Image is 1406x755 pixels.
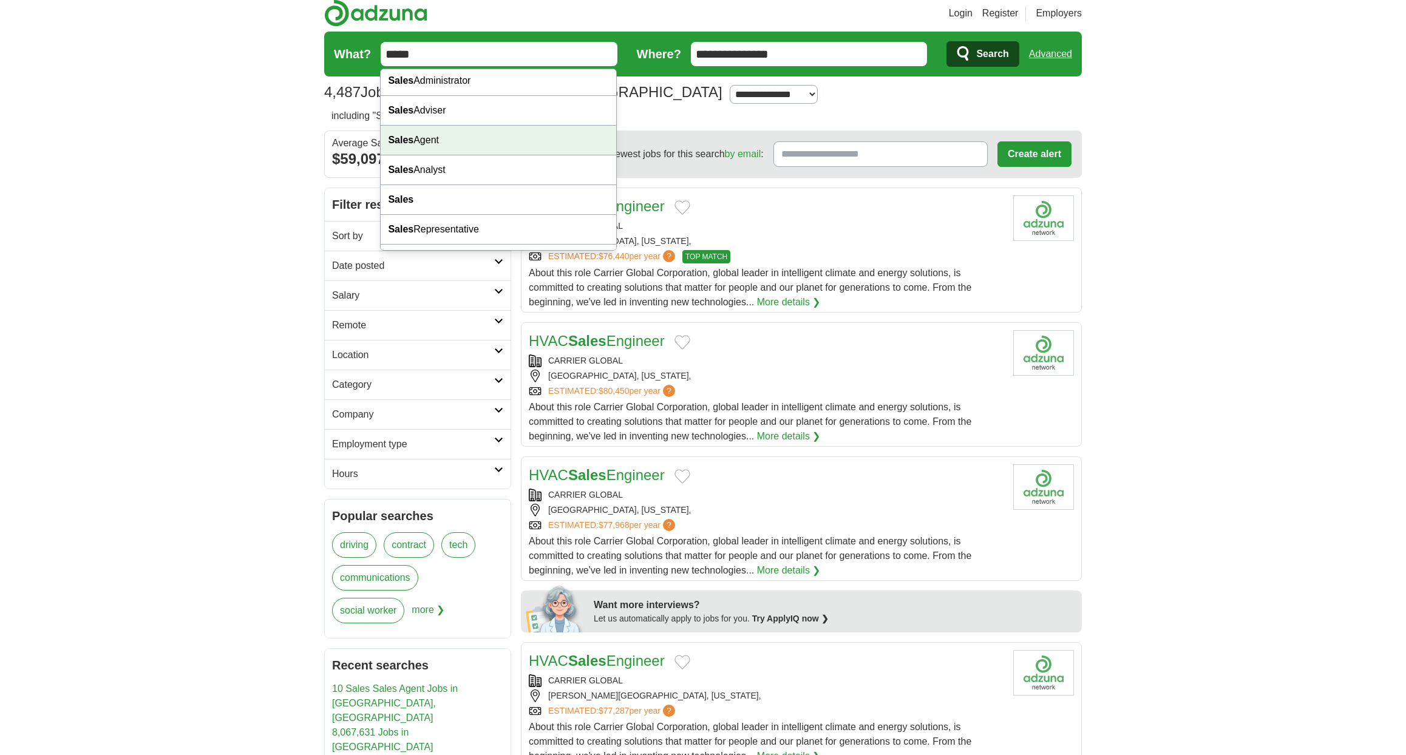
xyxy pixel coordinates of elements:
a: Hours [325,459,511,489]
strong: Sales [388,105,413,115]
div: Agent [381,126,616,155]
a: HVACSalesEngineer [529,467,665,483]
span: 4,487 [324,81,361,103]
strong: Sales [568,333,606,349]
span: $76,440 [599,251,630,261]
a: Employment type [325,429,511,459]
a: Sort by [325,221,511,251]
strong: Sales [568,652,606,669]
div: Adviser [381,96,616,126]
a: Location [325,340,511,370]
div: CARRIER GLOBAL [529,674,1004,687]
a: HVACSalesEngineer [529,652,665,669]
img: Company logo [1013,464,1074,510]
button: Search [946,41,1019,67]
h2: including "Sales" or "AgentRemote" [331,109,523,123]
div: Administrator [381,66,616,96]
a: driving [332,532,376,558]
span: ? [663,250,675,262]
span: TOP MATCH [682,250,730,263]
div: CARRIER GLOBAL [529,354,1004,367]
a: 10 Sales Sales Agent Jobs in [GEOGRAPHIC_DATA], [GEOGRAPHIC_DATA] [332,683,458,723]
a: HVACSalesEngineer [529,333,665,349]
a: ESTIMATED:$77,287per year? [548,705,678,717]
h2: Salary [332,288,494,303]
h2: Popular searches [332,507,503,525]
div: [GEOGRAPHIC_DATA], [US_STATE], [529,370,1004,382]
label: Where? [637,45,681,63]
a: Register [982,6,1019,21]
span: About this role Carrier Global Corporation, global leader in intelligent climate and energy solut... [529,536,971,575]
span: Search [976,42,1008,66]
a: contract [384,532,434,558]
span: ? [663,519,675,531]
a: Date posted [325,251,511,280]
div: Representative [381,215,616,245]
span: ? [663,705,675,717]
div: $59,097 [332,148,503,170]
span: $77,287 [599,706,630,716]
a: Company [325,399,511,429]
h2: Sort by [332,229,494,243]
div: Average Salary [332,138,503,148]
img: Company logo [1013,195,1074,241]
button: Add to favorite jobs [674,655,690,669]
a: communications [332,565,418,591]
strong: Sales [388,75,413,86]
h2: Recent searches [332,656,503,674]
div: [GEOGRAPHIC_DATA], [US_STATE], [529,235,1004,248]
h2: Location [332,348,494,362]
div: force Administrator [381,245,616,274]
strong: Sales [388,135,413,145]
div: CARRIER GLOBAL [529,489,1004,501]
button: Add to favorite jobs [674,469,690,484]
span: $80,450 [599,386,630,396]
a: Advanced [1029,42,1072,66]
div: Analyst [381,155,616,185]
a: More details ❯ [757,563,821,578]
strong: Sales [568,467,606,483]
span: Receive the newest jobs for this search : [555,147,763,161]
button: Add to favorite jobs [674,200,690,215]
a: ESTIMATED:$76,440per year? [548,250,678,263]
div: Want more interviews? [594,598,1075,612]
span: About this role Carrier Global Corporation, global leader in intelligent climate and energy solut... [529,402,971,441]
a: ESTIMATED:$77,968per year? [548,519,678,532]
a: by email [725,149,761,159]
img: apply-iq-scientist.png [526,584,585,632]
span: About this role Carrier Global Corporation, global leader in intelligent climate and energy solut... [529,268,971,307]
h2: Date posted [332,259,494,273]
img: Company logo [1013,650,1074,696]
h2: Remote [332,318,494,333]
button: Add to favorite jobs [674,335,690,350]
a: ESTIMATED:$80,450per year? [548,385,678,398]
strong: Sales [388,194,413,205]
h2: Company [332,407,494,422]
strong: Sales [388,164,413,175]
h2: Employment type [332,437,494,452]
div: [GEOGRAPHIC_DATA], [US_STATE], [529,504,1004,516]
a: Remote [325,310,511,340]
a: Salary [325,280,511,310]
a: Login [949,6,973,21]
h2: Category [332,377,494,392]
h2: Filter results [325,188,511,221]
div: CARRIER GLOBAL [529,220,1004,232]
div: Let us automatically apply to jobs for you. [594,612,1075,625]
a: More details ❯ [757,295,821,310]
a: More details ❯ [757,429,821,444]
h1: Jobs in [GEOGRAPHIC_DATA], [GEOGRAPHIC_DATA] [324,84,722,100]
a: Try ApplyIQ now ❯ [752,614,829,623]
label: What? [334,45,371,63]
div: [PERSON_NAME][GEOGRAPHIC_DATA], [US_STATE], [529,689,1004,702]
img: Company logo [1013,330,1074,376]
button: Create alert [997,141,1071,167]
a: social worker [332,598,404,623]
a: Employers [1036,6,1082,21]
a: tech [441,532,475,558]
a: 8,067,631 Jobs in [GEOGRAPHIC_DATA] [332,727,433,752]
span: more ❯ [412,598,444,631]
span: ? [663,385,675,397]
span: $77,968 [599,520,630,530]
strong: Sales [388,224,413,234]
